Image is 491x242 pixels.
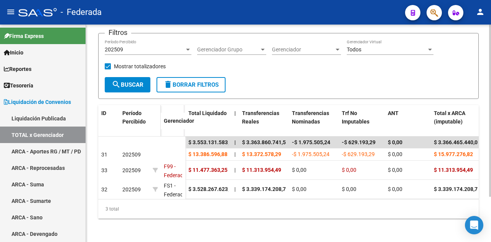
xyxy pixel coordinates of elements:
[388,139,402,145] span: $ 0,00
[4,48,23,57] span: Inicio
[231,105,239,139] datatable-header-cell: |
[292,139,330,145] span: -$ 1.975.505,24
[347,46,361,53] span: Todos
[4,32,44,40] span: Firma Express
[161,113,185,129] datatable-header-cell: Gerenciador
[434,110,465,125] span: Total x ARCA (imputable)
[385,105,431,139] datatable-header-cell: ANT
[434,167,473,173] span: $ 11.313.954,49
[292,167,306,173] span: $ 0,00
[101,151,107,158] span: 31
[101,167,107,173] span: 33
[157,77,226,92] button: Borrar Filtros
[101,110,106,116] span: ID
[164,163,192,196] span: F99 - Federada sin gerenciador
[342,186,356,192] span: $ 0,00
[292,110,329,125] span: Transferencias Nominadas
[289,105,339,139] datatable-header-cell: Transferencias Nominadas
[4,65,31,73] span: Reportes
[197,46,259,53] span: Gerenciador Grupo
[242,151,281,157] span: $ 13.372.578,29
[112,81,143,88] span: Buscar
[388,167,402,173] span: $ 0,00
[122,167,141,173] span: 202509
[188,151,227,157] span: $ 13.386.596,88
[342,110,369,125] span: Trf No Imputables
[185,105,231,139] datatable-header-cell: Total Liquidado
[188,167,227,173] span: $ 11.477.363,25
[98,199,479,219] div: 3 total
[164,118,194,124] span: Gerenciador
[119,105,150,137] datatable-header-cell: Período Percibido
[339,105,385,139] datatable-header-cell: Trf No Imputables
[164,183,186,198] span: FS1 - Federada
[476,7,485,16] mat-icon: person
[242,186,289,192] span: $ 3.339.174.208,73
[188,110,227,116] span: Total Liquidado
[388,151,402,157] span: $ 0,00
[101,186,107,193] span: 32
[234,167,236,173] span: |
[105,77,150,92] button: Buscar
[388,110,399,116] span: ANT
[122,110,146,125] span: Período Percibido
[431,105,481,139] datatable-header-cell: Total x ARCA (imputable)
[434,186,481,192] span: $ 3.339.174.208,73
[272,46,334,53] span: Gerenciador
[6,7,15,16] mat-icon: menu
[434,139,481,145] span: $ 3.366.465.440,04
[388,186,402,192] span: $ 0,00
[122,186,141,193] span: 202509
[234,151,236,157] span: |
[239,105,289,139] datatable-header-cell: Transferencias Reales
[105,27,131,38] h3: Filtros
[188,186,235,192] span: $ 3.528.267.623,54
[98,105,119,137] datatable-header-cell: ID
[4,81,33,90] span: Tesorería
[163,81,219,88] span: Borrar Filtros
[434,151,473,157] span: $ 15.977.276,82
[242,167,281,173] span: $ 11.313.954,49
[234,139,236,145] span: |
[465,216,483,234] div: Open Intercom Messenger
[61,4,102,21] span: - Federada
[114,62,166,71] span: Mostrar totalizadores
[122,151,141,158] span: 202509
[342,151,375,157] span: -$ 629.193,29
[105,46,123,53] span: 202509
[234,110,236,116] span: |
[242,110,279,125] span: Transferencias Reales
[4,98,71,106] span: Liquidación de Convenios
[242,139,289,145] span: $ 3.363.860.741,51
[234,186,236,192] span: |
[292,186,306,192] span: $ 0,00
[292,151,330,157] span: -$ 1.975.505,24
[342,167,356,173] span: $ 0,00
[342,139,376,145] span: -$ 629.193,29
[112,80,121,89] mat-icon: search
[188,139,235,145] span: $ 3.553.131.583,67
[163,80,173,89] mat-icon: delete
